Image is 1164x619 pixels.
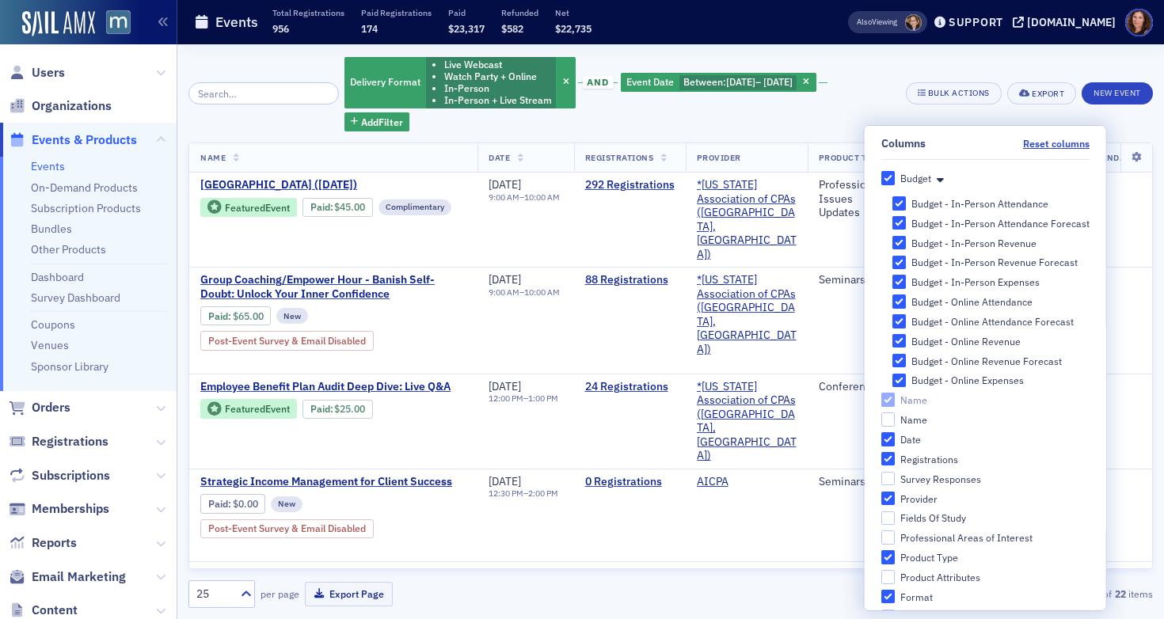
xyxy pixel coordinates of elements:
[489,177,521,192] span: [DATE]
[200,475,466,489] a: Strategic Income Management for Client Success
[881,550,895,564] input: Product Type
[697,380,797,463] a: *[US_STATE] Association of CPAs ([GEOGRAPHIC_DATA], [GEOGRAPHIC_DATA])
[900,393,927,407] div: Name
[819,273,884,287] div: Seminars
[489,192,519,203] time: 9:00 AM
[489,488,523,499] time: 12:30 PM
[9,500,109,518] a: Memberships
[302,400,373,419] div: Paid: 22 - $2500
[881,590,895,604] input: Format
[9,399,70,416] a: Orders
[881,472,895,486] input: Survey Responses
[583,76,614,89] span: and
[305,582,393,606] button: Export Page
[261,587,299,601] label: per page
[233,498,258,510] span: $0.00
[819,178,884,220] div: Professional Issues Updates
[9,602,78,619] a: Content
[911,217,1090,230] div: Budget - In-Person Attendance Forecast
[585,380,675,394] a: 24 Registrations
[726,75,755,88] span: [DATE]
[310,403,335,415] span: :
[361,115,403,129] span: Add Filter
[188,82,339,104] input: Search…
[272,22,289,35] span: 956
[9,97,112,115] a: Organizations
[208,498,228,510] a: Paid
[911,237,1037,250] div: Budget - In-Person Revenue
[95,10,131,37] a: View Homepage
[892,196,906,211] input: Budget - In-Person Attendance
[1032,89,1064,98] div: Export
[489,287,560,298] div: –
[200,494,265,513] div: Paid: 0 - $0
[200,331,374,350] div: Post-Event Survey
[489,379,521,393] span: [DATE]
[31,242,106,256] a: Other Products
[9,534,77,552] a: Reports
[208,310,228,322] a: Paid
[697,380,797,463] span: *Maryland Association of CPAs (Timonium, MD)
[32,131,137,149] span: Events & Products
[9,433,108,450] a: Registrations
[881,137,925,151] div: Columns
[31,359,108,374] a: Sponsor Library
[881,452,895,466] input: Registrations
[1023,138,1090,150] button: Columns
[22,11,95,36] img: SailAMX
[200,568,466,595] a: (Canceled) Calling BS on Cybersecurity Nonsense (brought to you by SmartVault)
[32,568,126,586] span: Email Marketing
[892,256,906,270] input: Budget - In-Person Revenue Forecast
[200,306,271,325] div: Paid: 91 - $6500
[928,89,990,97] div: Bulk Actions
[32,433,108,450] span: Registrations
[361,7,432,18] p: Paid Registrations
[32,467,110,484] span: Subscriptions
[31,201,141,215] a: Subscription Products
[31,338,69,352] a: Venues
[200,273,466,301] a: Group Coaching/Empower Hour - Banish Self-Doubt: Unlock Your Inner Confidence
[585,273,675,287] a: 88 Registrations
[900,591,933,604] div: Format
[843,587,1153,601] div: Showing out of items
[911,275,1040,289] div: Budget - In-Person Expenses
[1125,9,1153,36] span: Profile
[905,14,922,31] span: Michelle Brown
[1013,17,1121,28] button: [DOMAIN_NAME]
[911,374,1024,387] div: Budget - Online Expenses
[819,568,884,582] div: Seminars
[585,152,654,163] span: Registrations
[892,216,906,230] input: Budget - In-Person Attendance Forecast
[1112,587,1128,601] strong: 22
[528,393,558,404] time: 1:00 PM
[892,354,906,368] input: Budget - Online Revenue Forecast
[489,272,521,287] span: [DATE]
[444,59,552,70] li: Live Webcast
[900,511,966,525] div: Fields Of Study
[489,393,558,404] div: –
[881,412,895,427] input: Name
[448,22,485,35] span: $23,317
[697,273,797,356] a: *[US_STATE] Association of CPAs ([GEOGRAPHIC_DATA], [GEOGRAPHIC_DATA])
[106,10,131,35] img: SailAMX
[200,380,466,394] a: Employee Benefit Plan Audit Deep Dive: Live Q&A
[31,180,138,195] a: On-Demand Products
[489,474,521,488] span: [DATE]
[225,203,290,212] div: Featured Event
[911,197,1048,211] div: Budget - In-Person Attendance
[697,152,741,163] span: Provider
[200,178,466,192] span: MACPA Town Hall (August 2025)
[350,75,420,88] span: Delivery Format
[881,171,895,185] input: Budget
[881,530,895,545] input: Professional Areas of Interest
[881,570,895,584] input: Product Attributes
[9,568,126,586] a: Email Marketing
[892,314,906,328] input: Budget - Online Attendance Forecast
[334,201,365,213] span: $45.00
[9,467,110,484] a: Subscriptions
[9,131,137,149] a: Events & Products
[911,335,1021,348] div: Budget - Online Revenue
